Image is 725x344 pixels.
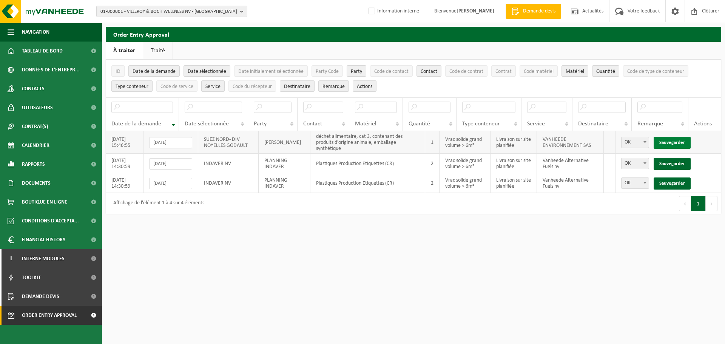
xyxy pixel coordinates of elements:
td: Livraison sur site planifiée [491,173,537,193]
span: Matériel [566,69,584,74]
span: Code de contrat [449,69,483,74]
button: Previous [679,196,691,211]
span: Destinataire [284,84,310,89]
td: SUEZ NORD- DIV NOYELLES GODAULT [198,131,259,154]
span: Quantité [409,121,430,127]
label: Information interne [367,6,419,17]
span: Code de contact [374,69,409,74]
td: Livraison sur site planifiée [491,154,537,173]
span: Conditions d'accepta... [22,211,79,230]
button: Date initialement sélectionnéeDate initialement sélectionnée: Activate to sort [234,65,308,77]
td: [PERSON_NAME] [259,131,310,154]
span: Party Code [316,69,339,74]
td: [DATE] 15:46:55 [106,131,143,154]
a: Demande devis [506,4,561,19]
td: Plastiques Production Etiquettes (CR) [310,154,425,173]
td: [DATE] 14:30:59 [106,173,143,193]
span: Actions [357,84,372,89]
div: Affichage de l'élément 1 à 4 sur 4 éléments [110,197,204,210]
span: Service [205,84,221,89]
span: Service [527,121,545,127]
button: Actions [353,80,376,92]
span: Demande devis [22,287,59,306]
span: Date sélectionnée [185,121,229,127]
td: Vanheede Alternative Fuels nv [537,173,604,193]
span: Utilisateurs [22,98,53,117]
span: OK [621,137,649,148]
span: OK [621,177,649,189]
button: QuantitéQuantité: Activate to sort [592,65,619,77]
span: Type conteneur [462,121,500,127]
span: Order entry approval [22,306,77,325]
span: OK [622,158,649,169]
td: Livraison sur site planifiée [491,131,537,154]
span: Contacts [22,79,45,98]
span: 01-000001 - VILLEROY & BOCH WELLNESS NV - [GEOGRAPHIC_DATA] [100,6,237,17]
span: Matériel [355,121,376,127]
button: ContratContrat: Activate to sort [491,65,516,77]
h2: Order Entry Approval [106,27,721,42]
span: Remarque [322,84,345,89]
td: PLANNING INDAVER [259,173,310,193]
button: Type conteneurType conteneur: Activate to sort [111,80,153,92]
td: PLANNING INDAVER [259,154,310,173]
span: Financial History [22,230,65,249]
span: Boutique en ligne [22,193,67,211]
td: INDAVER NV [198,154,259,173]
span: Code de service [160,84,193,89]
button: Next [706,196,717,211]
span: OK [622,178,649,188]
td: INDAVER NV [198,173,259,193]
span: OK [621,158,649,169]
button: MatérielMatériel: Activate to sort [561,65,588,77]
button: ContactContact: Activate to sort [416,65,441,77]
span: Party [351,69,362,74]
span: Toolkit [22,268,41,287]
span: I [8,249,14,268]
span: Type conteneur [116,84,148,89]
span: ID [116,69,120,74]
span: Rapports [22,155,45,174]
a: Traité [143,42,173,59]
span: Date de la demande [133,69,176,74]
span: OK [622,137,649,148]
td: 2 [425,154,440,173]
span: Party [254,121,267,127]
td: 2 [425,173,440,193]
a: À traiter [106,42,143,59]
button: IDID: Activate to sort [111,65,125,77]
button: RemarqueRemarque: Activate to sort [318,80,349,92]
td: VANHEEDE ENVIRONNEMENT SAS [537,131,604,154]
span: Contrat [495,69,512,74]
button: Date de la demandeDate de la demande: Activate to remove sorting [128,65,180,77]
button: Party CodeParty Code: Activate to sort [312,65,343,77]
span: Calendrier [22,136,49,155]
span: Date initialement sélectionnée [238,69,304,74]
span: Date sélectionnée [188,69,226,74]
span: Contrat(s) [22,117,48,136]
span: Données de l'entrepr... [22,60,80,79]
button: 01-000001 - VILLEROY & BOCH WELLNESS NV - [GEOGRAPHIC_DATA] [96,6,247,17]
span: Navigation [22,23,49,42]
span: Code matériel [524,69,554,74]
button: Date sélectionnéeDate sélectionnée: Activate to sort [184,65,230,77]
button: Code de contactCode de contact: Activate to sort [370,65,413,77]
span: Code du récepteur [233,84,272,89]
td: Vrac solide grand volume > 6m³ [440,131,491,154]
span: Quantité [596,69,615,74]
span: Demande devis [521,8,557,15]
a: Sauvegarder [654,177,691,190]
span: Contact [303,121,322,127]
td: Vanheede Alternative Fuels nv [537,154,604,173]
button: Code de type de conteneurCode de type de conteneur: Activate to sort [623,65,688,77]
button: DestinataireDestinataire : Activate to sort [280,80,315,92]
td: [DATE] 14:30:59 [106,154,143,173]
span: Contact [421,69,437,74]
button: 1 [691,196,706,211]
td: Plastiques Production Etiquettes (CR) [310,173,425,193]
button: Code du récepteurCode du récepteur: Activate to sort [228,80,276,92]
strong: [PERSON_NAME] [457,8,494,14]
button: Code matérielCode matériel: Activate to sort [520,65,558,77]
span: Date de la demande [111,121,161,127]
button: PartyParty: Activate to sort [347,65,366,77]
